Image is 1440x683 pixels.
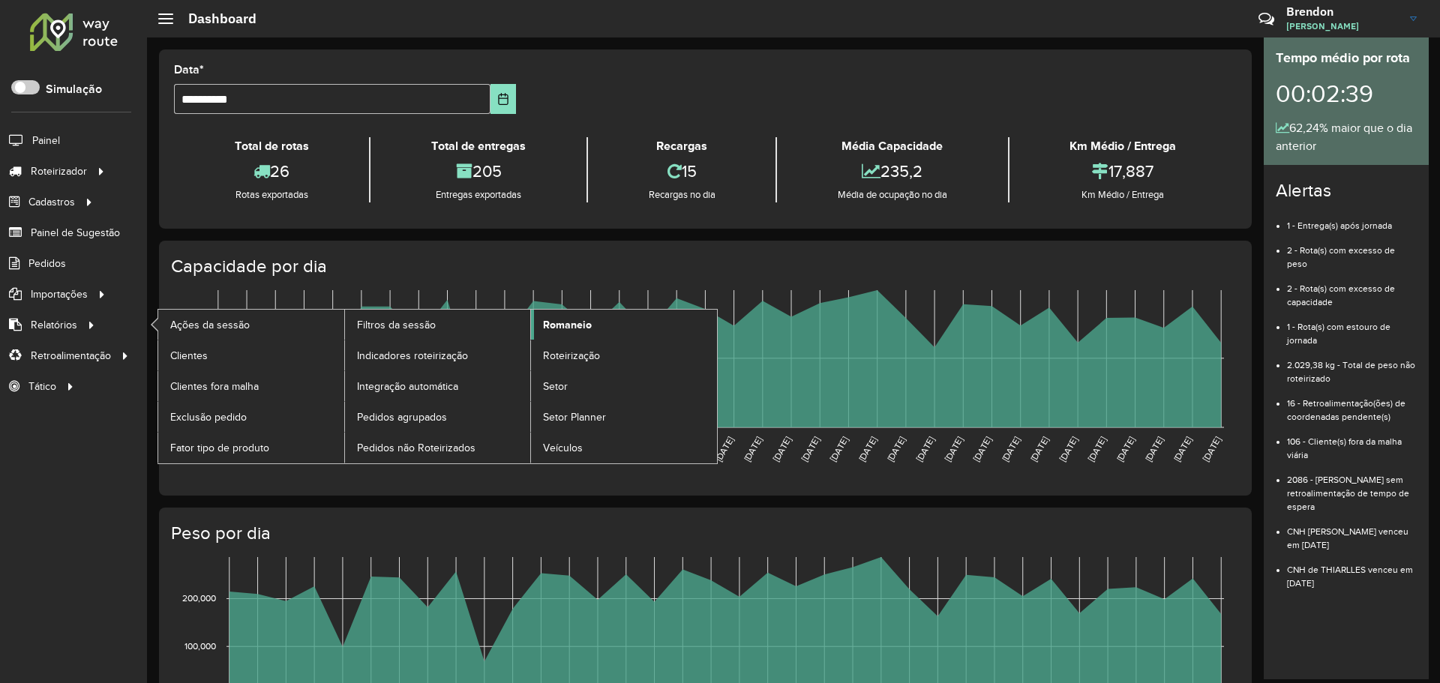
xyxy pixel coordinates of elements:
div: Tempo médio por rota [1276,48,1417,68]
a: Ações da sessão [158,310,344,340]
text: [DATE] [1201,435,1222,463]
li: 106 - Cliente(s) fora da malha viária [1287,424,1417,462]
h3: Brendon [1286,4,1399,19]
span: Pedidos [28,256,66,271]
li: 2 - Rota(s) com excesso de capacidade [1287,271,1417,309]
div: 235,2 [781,155,1003,187]
div: 205 [374,155,582,187]
div: Recargas [592,137,772,155]
a: Integração automática [345,371,531,401]
span: Relatórios [31,317,77,333]
span: Clientes fora malha [170,379,259,394]
text: [DATE] [1028,435,1050,463]
h4: Peso por dia [171,523,1237,544]
li: 2.029,38 kg - Total de peso não roteirizado [1287,347,1417,385]
span: Exclusão pedido [170,409,247,425]
text: 100,000 [184,641,216,651]
text: [DATE] [770,435,792,463]
span: Pedidos agrupados [357,409,447,425]
li: CNH [PERSON_NAME] venceu em [DATE] [1287,514,1417,552]
span: Importações [31,286,88,302]
span: [PERSON_NAME] [1286,19,1399,33]
a: Clientes fora malha [158,371,344,401]
span: Veículos [543,440,583,456]
span: Fator tipo de produto [170,440,269,456]
span: Clientes [170,348,208,364]
li: 2 - Rota(s) com excesso de peso [1287,232,1417,271]
span: Romaneio [543,317,592,333]
span: Retroalimentação [31,348,111,364]
a: Pedidos agrupados [345,402,531,432]
div: Km Médio / Entrega [1013,137,1233,155]
a: Exclusão pedido [158,402,344,432]
a: Roteirização [531,340,717,370]
span: Pedidos não Roteirizados [357,440,475,456]
div: Entregas exportadas [374,187,582,202]
div: Total de rotas [178,137,365,155]
text: [DATE] [914,435,936,463]
text: [DATE] [1000,435,1021,463]
text: [DATE] [856,435,878,463]
div: Média Capacidade [781,137,1003,155]
text: [DATE] [971,435,993,463]
a: Indicadores roteirização [345,340,531,370]
text: [DATE] [1057,435,1079,463]
div: 26 [178,155,365,187]
span: Roteirizador [31,163,87,179]
a: Veículos [531,433,717,463]
div: 17,887 [1013,155,1233,187]
li: 16 - Retroalimentação(ões) de coordenadas pendente(s) [1287,385,1417,424]
h2: Dashboard [173,10,256,27]
span: Painel de Sugestão [31,225,120,241]
label: Data [174,61,204,79]
div: Média de ocupação no dia [781,187,1003,202]
li: 2086 - [PERSON_NAME] sem retroalimentação de tempo de espera [1287,462,1417,514]
text: [DATE] [1171,435,1193,463]
a: Setor [531,371,717,401]
span: Roteirização [543,348,600,364]
text: [DATE] [1114,435,1136,463]
text: [DATE] [885,435,907,463]
div: Rotas exportadas [178,187,365,202]
div: Total de entregas [374,137,582,155]
text: [DATE] [943,435,964,463]
a: Setor Planner [531,402,717,432]
div: Recargas no dia [592,187,772,202]
a: Romaneio [531,310,717,340]
span: Tático [28,379,56,394]
li: 1 - Rota(s) com estouro de jornada [1287,309,1417,347]
text: [DATE] [1143,435,1165,463]
a: Fator tipo de produto [158,433,344,463]
span: Painel [32,133,60,148]
button: Choose Date [490,84,517,114]
text: 200,000 [182,594,216,604]
text: [DATE] [799,435,821,463]
span: Indicadores roteirização [357,348,468,364]
span: Setor Planner [543,409,606,425]
div: 62,24% maior que o dia anterior [1276,119,1417,155]
div: 15 [592,155,772,187]
span: Setor [543,379,568,394]
text: [DATE] [742,435,763,463]
div: Km Médio / Entrega [1013,187,1233,202]
a: Contato Rápido [1250,3,1282,35]
span: Cadastros [28,194,75,210]
span: Ações da sessão [170,317,250,333]
span: Integração automática [357,379,458,394]
a: Filtros da sessão [345,310,531,340]
div: 00:02:39 [1276,68,1417,119]
h4: Alertas [1276,180,1417,202]
li: CNH de THIARLLES venceu em [DATE] [1287,552,1417,590]
text: [DATE] [828,435,850,463]
h4: Capacidade por dia [171,256,1237,277]
a: Pedidos não Roteirizados [345,433,531,463]
text: [DATE] [1086,435,1108,463]
a: Clientes [158,340,344,370]
text: [DATE] [713,435,735,463]
label: Simulação [46,80,102,98]
li: 1 - Entrega(s) após jornada [1287,208,1417,232]
span: Filtros da sessão [357,317,436,333]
